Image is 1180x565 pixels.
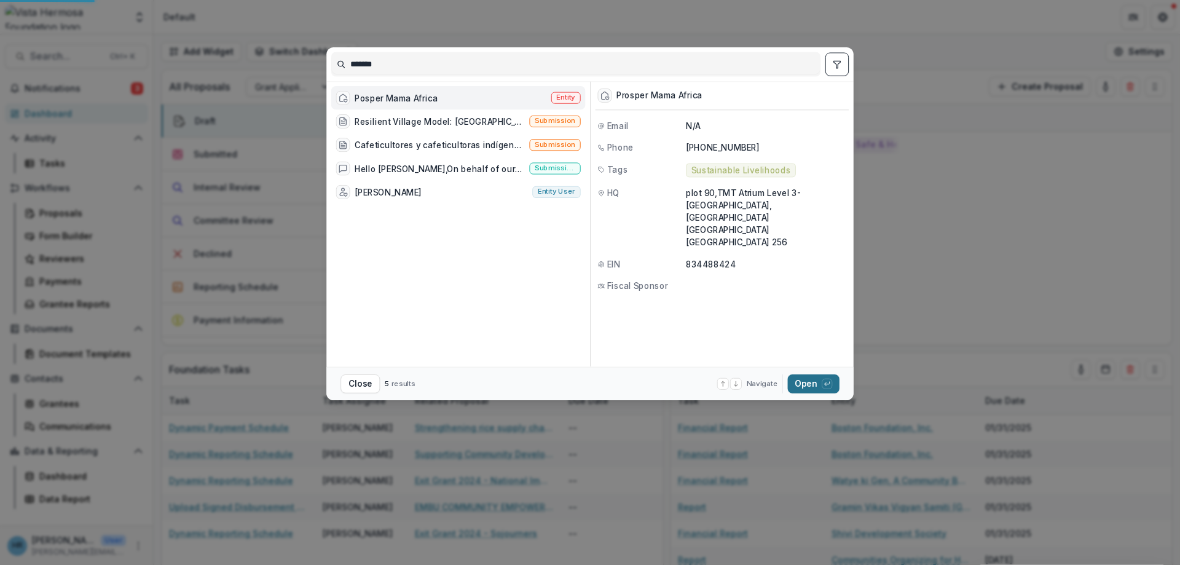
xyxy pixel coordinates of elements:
div: Prosper Mama Africa [616,90,702,100]
span: HQ [607,187,619,199]
button: Close [340,374,380,393]
button: toggle filters [825,52,849,76]
div: [PERSON_NAME] [355,186,422,198]
p: plot 90,TMT Atrium Level 3-[GEOGRAPHIC_DATA], [GEOGRAPHIC_DATA] [GEOGRAPHIC_DATA] [GEOGRAPHIC_DAT... [686,187,846,248]
span: Phone [607,141,634,154]
span: Entity [556,93,575,102]
span: Fiscal Sponsor [607,280,668,292]
span: Submission [535,140,575,149]
button: Open [788,374,840,393]
span: 5 [385,379,390,388]
span: Submission comment [535,164,575,173]
p: N/A [686,120,846,132]
span: Tags [607,163,627,175]
span: Submission [535,117,575,125]
p: 834488424 [686,258,846,271]
span: EIN [607,258,621,271]
div: Hello [PERSON_NAME],On behalf of our entire team at COFHED want to sincerely thank you and [PERSO... [355,162,525,175]
span: Entity user [538,188,575,196]
div: Resilient Village Model: [GEOGRAPHIC_DATA] - Prosper Mama Africa (Prosper Mama Africa (PMA) empow... [355,115,525,127]
span: results [391,379,415,388]
span: Navigate [747,379,778,389]
div: Cafeticultores y cafeticultoras indígenas de [GEOGRAPHIC_DATA], prosperidad con estrategias de em... [355,139,525,151]
span: Sustainable Livelihoods [691,165,791,175]
p: [PHONE_NUMBER] [686,141,846,154]
div: Posper Mama Africa [355,92,438,104]
span: Email [607,120,629,132]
